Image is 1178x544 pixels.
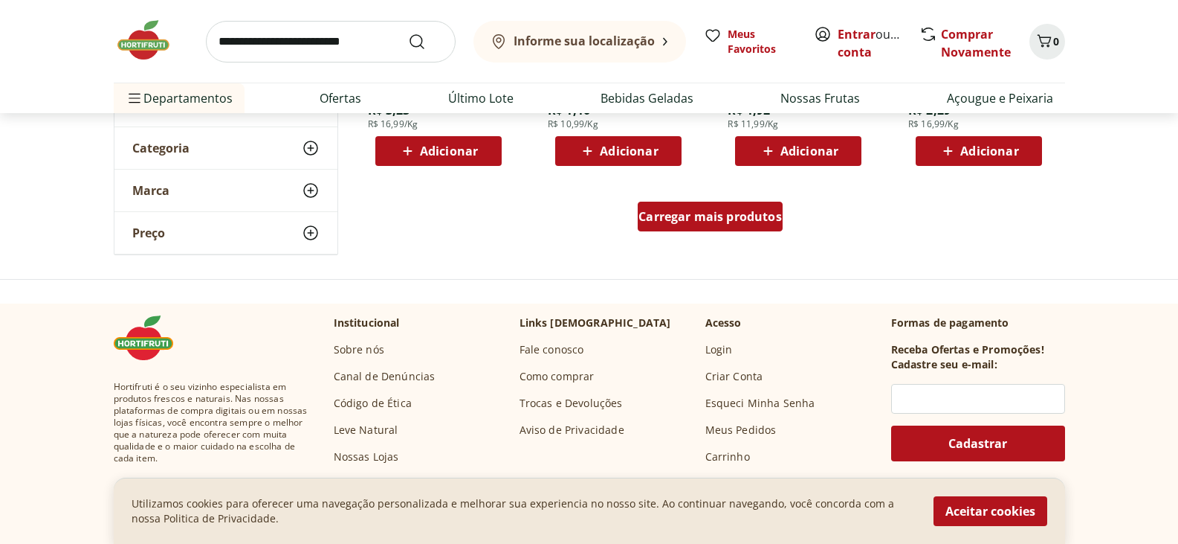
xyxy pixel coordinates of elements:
[548,118,598,130] span: R$ 10,99/Kg
[705,316,742,330] p: Acesso
[638,211,782,223] span: Carregar mais produtos
[334,396,412,411] a: Código de Ética
[933,496,1047,526] button: Aceitar cookies
[1053,34,1059,48] span: 0
[334,316,400,330] p: Institucional
[132,496,916,526] p: Utilizamos cookies para oferecer uma navegação personalizada e melhorar sua experiencia no nosso ...
[838,26,876,42] a: Entrar
[780,89,860,107] a: Nossas Frutas
[114,212,337,254] button: Preço
[638,202,783,237] a: Carregar mais produtos
[114,316,188,360] img: Hortifruti
[132,141,190,156] span: Categoria
[520,369,595,384] a: Como comprar
[780,145,838,157] span: Adicionar
[334,476,425,491] a: Trabalhe Conosco
[838,25,904,61] span: ou
[891,316,1065,330] p: Formas de pagamento
[114,127,337,169] button: Categoria
[334,369,436,384] a: Canal de Denúncias
[705,449,750,464] a: Carrinho
[705,396,815,411] a: Esqueci Minha Senha
[334,423,398,438] a: Leve Natural
[728,118,778,130] span: R$ 11,99/Kg
[728,27,796,57] span: Meus Favoritos
[891,426,1065,461] button: Cadastrar
[891,357,997,372] h3: Cadastre seu e-mail:
[520,316,671,330] p: Links [DEMOGRAPHIC_DATA]
[114,18,188,63] img: Hortifruti
[908,118,959,130] span: R$ 16,99/Kg
[114,381,310,464] span: Hortifruti é o seu vizinho especialista em produtos frescos e naturais. Nas nossas plataformas de...
[600,145,658,157] span: Adicionar
[126,80,233,116] span: Departamentos
[705,369,763,384] a: Criar Conta
[704,27,796,57] a: Meus Favoritos
[520,396,623,411] a: Trocas e Devoluções
[126,80,143,116] button: Menu
[705,423,777,438] a: Meus Pedidos
[947,89,1053,107] a: Açougue e Peixaria
[520,342,584,357] a: Fale conosco
[891,342,1044,357] h3: Receba Ofertas e Promoções!
[375,136,502,166] button: Adicionar
[705,342,733,357] a: Login
[132,183,169,198] span: Marca
[916,136,1042,166] button: Adicionar
[473,21,686,63] button: Informe sua localização
[114,170,337,211] button: Marca
[514,33,655,49] b: Informe sua localização
[735,136,861,166] button: Adicionar
[420,145,478,157] span: Adicionar
[520,423,624,438] a: Aviso de Privacidade
[555,136,682,166] button: Adicionar
[960,145,1018,157] span: Adicionar
[334,342,384,357] a: Sobre nós
[601,89,693,107] a: Bebidas Geladas
[838,26,919,60] a: Criar conta
[941,26,1011,60] a: Comprar Novamente
[1029,24,1065,60] button: Carrinho
[132,225,165,240] span: Preço
[320,89,361,107] a: Ofertas
[206,21,456,63] input: search
[334,449,399,464] a: Nossas Lojas
[368,118,418,130] span: R$ 16,99/Kg
[948,438,1007,449] span: Cadastrar
[408,33,444,51] button: Submit Search
[448,89,514,107] a: Último Lote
